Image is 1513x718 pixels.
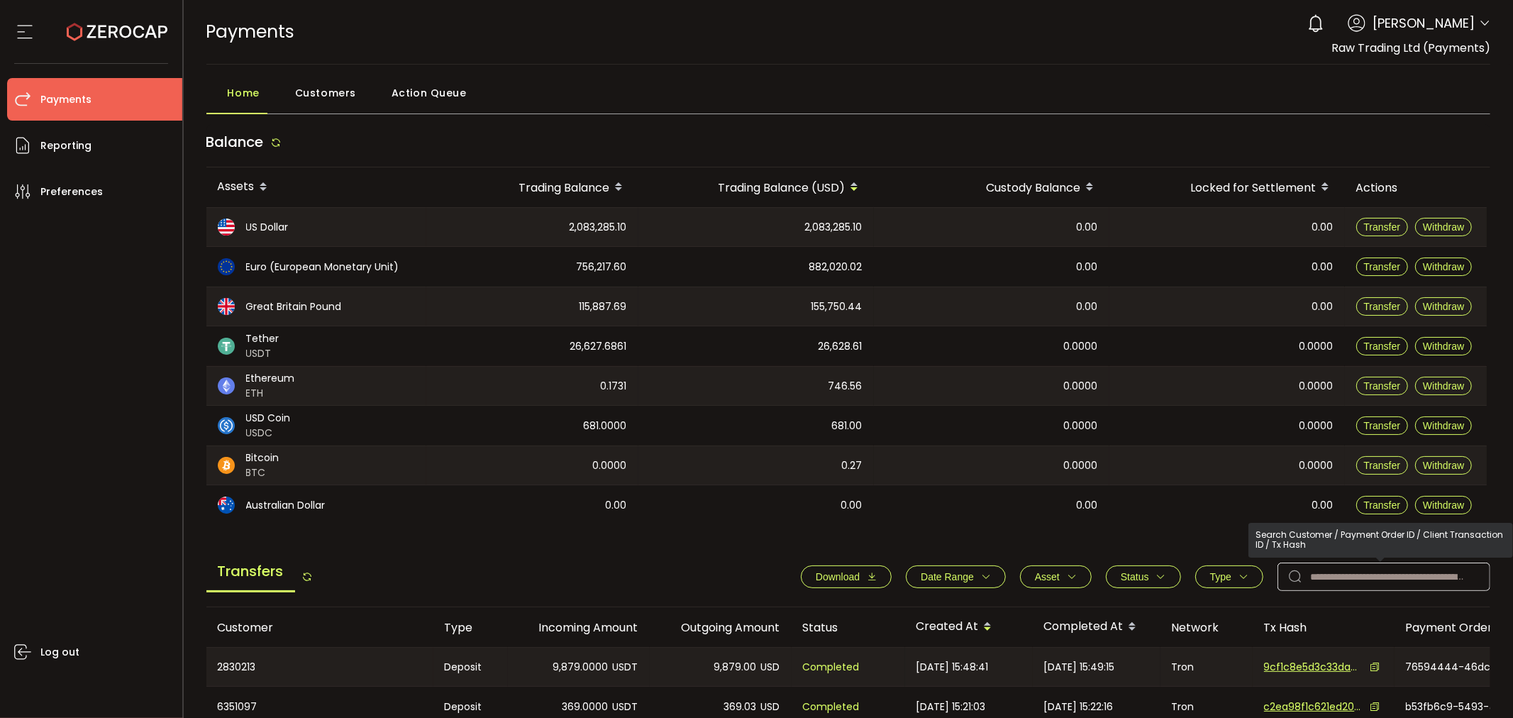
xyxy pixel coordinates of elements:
[206,19,295,44] span: Payments
[1264,660,1363,675] span: 9cf1c8e5d3c33dac71eb975fc32f7a51f4305a57dde4a3be49b96783f763ab43
[218,298,235,315] img: gbp_portfolio.svg
[613,699,638,715] span: USDT
[246,426,291,441] span: USDC
[1423,499,1464,511] span: Withdraw
[1299,338,1334,355] span: 0.0000
[206,552,295,592] span: Transfers
[792,619,905,636] div: Status
[916,659,989,675] span: [DATE] 15:48:41
[1064,458,1098,474] span: 0.0000
[1299,458,1334,474] span: 0.0000
[433,619,508,636] div: Type
[228,79,260,107] span: Home
[1415,337,1472,355] button: Withdraw
[842,458,863,474] span: 0.27
[206,132,264,152] span: Balance
[1356,337,1409,355] button: Transfer
[1356,218,1409,236] button: Transfer
[905,615,1033,639] div: Created At
[1064,378,1098,394] span: 0.0000
[1442,650,1513,718] iframe: Chat Widget
[246,346,279,361] span: USDT
[1109,175,1345,199] div: Locked for Settlement
[1331,40,1490,56] span: Raw Trading Ltd (Payments)
[218,497,235,514] img: aud_portfolio.svg
[1044,699,1114,715] span: [DATE] 15:22:16
[1364,420,1401,431] span: Transfer
[1406,700,1505,714] span: b53fb6c9-5493-4d5d-961c-9fb866f99fb8
[1077,299,1098,315] span: 0.00
[295,79,356,107] span: Customers
[1253,619,1395,636] div: Tx Hash
[1423,420,1464,431] span: Withdraw
[246,371,295,386] span: Ethereum
[426,175,638,199] div: Trading Balance
[819,338,863,355] span: 26,628.61
[206,648,433,686] div: 2830213
[206,175,426,199] div: Assets
[1415,496,1472,514] button: Withdraw
[1356,377,1409,395] button: Transfer
[1423,380,1464,392] span: Withdraw
[1423,221,1464,233] span: Withdraw
[1210,571,1231,582] span: Type
[1415,456,1472,475] button: Withdraw
[246,220,289,235] span: US Dollar
[1106,565,1181,588] button: Status
[246,299,342,314] span: Great Britain Pound
[1160,619,1253,636] div: Network
[246,465,279,480] span: BTC
[1312,299,1334,315] span: 0.00
[1364,460,1401,471] span: Transfer
[1356,456,1409,475] button: Transfer
[1064,418,1098,434] span: 0.0000
[1020,565,1092,588] button: Asset
[906,565,1006,588] button: Date Range
[218,258,235,275] img: eur_portfolio.svg
[832,418,863,434] span: 681.00
[803,659,860,675] span: Completed
[218,219,235,236] img: usd_portfolio.svg
[1356,297,1409,316] button: Transfer
[761,659,780,675] span: USD
[1312,219,1334,236] span: 0.00
[562,699,609,715] span: 369.0000
[761,699,780,715] span: USD
[570,338,627,355] span: 26,627.6861
[809,259,863,275] span: 882,020.02
[1299,378,1334,394] span: 0.0000
[246,498,326,513] span: Australian Dollar
[246,451,279,465] span: Bitcoin
[638,175,874,199] div: Trading Balance (USD)
[1044,659,1115,675] span: [DATE] 15:49:15
[1364,221,1401,233] span: Transfer
[218,457,235,474] img: btc_portfolio.svg
[803,699,860,715] span: Completed
[206,619,433,636] div: Customer
[577,259,627,275] span: 756,217.60
[1415,218,1472,236] button: Withdraw
[246,411,291,426] span: USD Coin
[218,338,235,355] img: usdt_portfolio.svg
[570,219,627,236] span: 2,083,285.10
[246,260,399,275] span: Euro (European Monetary Unit)
[805,219,863,236] span: 2,083,285.10
[1035,571,1060,582] span: Asset
[1345,179,1487,196] div: Actions
[1248,523,1513,558] div: Search Customer / Payment Order ID / Client Transaction ID / Tx Hash
[1312,259,1334,275] span: 0.00
[246,331,279,346] span: Tether
[1364,499,1401,511] span: Transfer
[1364,261,1401,272] span: Transfer
[40,89,92,110] span: Payments
[433,648,508,686] div: Deposit
[1312,497,1334,514] span: 0.00
[593,458,627,474] span: 0.0000
[553,659,609,675] span: 9,879.0000
[40,136,92,156] span: Reporting
[1264,700,1363,714] span: c2ea98f1c621ed2092c7bfc5037350a1c0ef0ee4098859c68469811c9c6b6668
[1064,338,1098,355] span: 0.0000
[1423,261,1464,272] span: Withdraw
[1415,297,1472,316] button: Withdraw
